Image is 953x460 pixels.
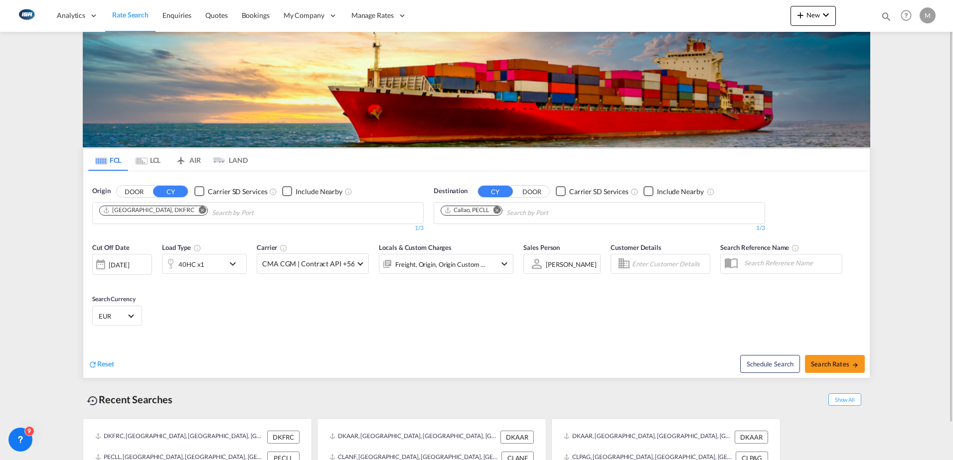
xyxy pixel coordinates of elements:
div: 1/3 [434,224,765,232]
div: DKFRC, Fredericia, Denmark, Northern Europe, Europe [95,431,265,444]
span: EUR [99,312,127,321]
input: Chips input. [212,205,307,221]
div: 1/3 [92,224,424,232]
button: Remove [487,206,502,216]
span: Cut Off Date [92,243,130,251]
span: Carrier [257,243,288,251]
md-icon: Unchecked: Search for CY (Container Yard) services for all selected carriers.Checked : Search for... [269,188,277,196]
md-icon: icon-airplane [175,154,187,162]
div: OriginDOOR CY Checkbox No InkUnchecked: Search for CY (Container Yard) services for all selected ... [83,171,870,378]
div: 40HC x1 [178,257,204,271]
div: Recent Searches [83,388,176,411]
md-checkbox: Checkbox No Ink [556,186,629,197]
div: icon-magnify [881,11,892,26]
md-tab-item: AIR [168,149,208,171]
span: New [794,11,832,19]
md-icon: icon-plus 400-fg [794,9,806,21]
md-icon: Your search will be saved by the below given name [792,244,799,252]
img: 1aa151c0c08011ec8d6f413816f9a227.png [15,4,37,27]
button: Remove [192,206,207,216]
div: Include Nearby [657,187,704,197]
span: Show All [828,393,861,406]
span: Load Type [162,243,201,251]
md-tab-item: LAND [208,149,248,171]
div: Help [898,7,920,25]
span: Destination [434,186,468,196]
md-datepicker: Select [92,274,100,287]
span: Analytics [57,10,85,20]
div: Callao, PECLL [444,206,489,215]
md-pagination-wrapper: Use the left and right arrow keys to navigate between tabs [88,149,248,171]
div: DKAAR, Aarhus, Denmark, Northern Europe, Europe [564,431,732,444]
div: 40HC x1icon-chevron-down [162,254,247,274]
div: [DATE] [92,254,152,275]
md-select: Sales Person: Martin Kring [545,257,598,271]
md-checkbox: Checkbox No Ink [643,186,704,197]
div: Include Nearby [296,187,342,197]
span: Rate Search [112,10,149,19]
md-icon: icon-magnify [881,11,892,22]
md-icon: icon-arrow-right [852,361,859,368]
div: M [920,7,936,23]
div: Carrier SD Services [569,187,629,197]
md-chips-wrap: Chips container. Use arrow keys to select chips. [439,203,605,221]
span: My Company [284,10,324,20]
button: CY [478,186,513,197]
span: Reset [97,359,114,368]
button: DOOR [514,186,549,197]
span: Search Currency [92,295,136,303]
span: Enquiries [162,11,191,19]
button: icon-plus 400-fgNewicon-chevron-down [791,6,836,26]
button: CY [153,186,188,197]
div: Freight Origin Origin Custom Factory Stuffingicon-chevron-down [379,254,513,274]
md-icon: icon-chevron-down [227,258,244,270]
div: DKAAR [735,431,768,444]
span: Quotes [205,11,227,19]
span: Manage Rates [351,10,394,20]
span: Search Reference Name [720,243,799,251]
md-icon: icon-chevron-down [820,9,832,21]
div: Fredericia, DKFRC [103,206,194,215]
md-icon: icon-information-outline [193,244,201,252]
span: Bookings [242,11,270,19]
button: DOOR [117,186,152,197]
div: [PERSON_NAME] [546,260,597,268]
button: Search Ratesicon-arrow-right [805,355,865,373]
input: Search Reference Name [739,255,842,270]
span: Origin [92,186,110,196]
div: icon-refreshReset [88,359,114,370]
md-tab-item: LCL [128,149,168,171]
span: CMA CGM | Contract API +56 [262,259,354,269]
md-icon: icon-refresh [88,360,97,369]
div: Carrier SD Services [208,187,267,197]
div: Press delete to remove this chip. [103,206,196,215]
md-checkbox: Checkbox No Ink [282,186,342,197]
span: Sales Person [523,243,560,251]
md-chips-wrap: Chips container. Use arrow keys to select chips. [98,203,311,221]
span: Search Rates [811,360,859,368]
span: Customer Details [611,243,661,251]
md-icon: The selected Trucker/Carrierwill be displayed in the rate results If the rates are from another f... [280,244,288,252]
md-icon: icon-chevron-down [498,258,510,270]
span: Locals & Custom Charges [379,243,452,251]
div: Press delete to remove this chip. [444,206,491,215]
input: Chips input. [506,205,601,221]
div: DKFRC [267,431,300,444]
button: Note: By default Schedule search will only considerorigin ports, destination ports and cut off da... [740,355,800,373]
div: DKAAR [500,431,534,444]
md-tab-item: FCL [88,149,128,171]
div: [DATE] [109,260,129,269]
span: Help [898,7,915,24]
md-checkbox: Checkbox No Ink [194,186,267,197]
md-select: Select Currency: € EUREuro [98,309,137,323]
md-icon: icon-backup-restore [87,395,99,407]
img: LCL+%26+FCL+BACKGROUND.png [83,32,870,147]
md-icon: Unchecked: Search for CY (Container Yard) services for all selected carriers.Checked : Search for... [631,188,638,196]
md-icon: Unchecked: Ignores neighbouring ports when fetching rates.Checked : Includes neighbouring ports w... [707,188,715,196]
div: Freight Origin Origin Custom Factory Stuffing [395,257,486,271]
input: Enter Customer Details [632,256,707,271]
div: DKAAR, Aarhus, Denmark, Northern Europe, Europe [329,431,498,444]
md-icon: Unchecked: Ignores neighbouring ports when fetching rates.Checked : Includes neighbouring ports w... [344,188,352,196]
